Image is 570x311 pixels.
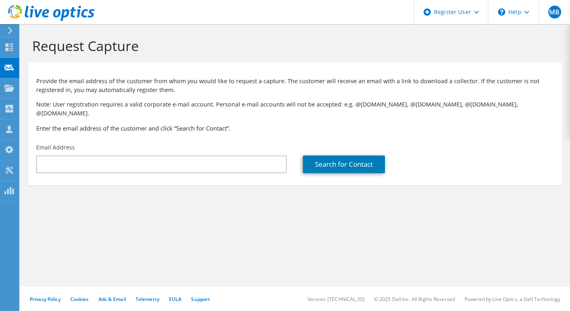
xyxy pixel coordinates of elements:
li: © 2025 Dell Inc. All Rights Reserved [374,296,455,303]
span: MB [548,6,561,18]
a: Search for Contact [303,155,385,173]
li: Version: [TECHNICAL_ID] [308,296,364,303]
p: Note: User registration requires a valid corporate e-mail account. Personal e-mail accounts will ... [36,100,554,118]
a: EULA [169,296,181,303]
svg: \n [498,8,505,16]
h3: Enter the email address of the customer and click “Search for Contact”. [36,124,554,133]
a: Cookies [70,296,89,303]
li: Powered by Live Optics, a Dell Technology [465,296,560,303]
a: Support [191,296,210,303]
a: Telemetry [136,296,159,303]
label: Email Address [36,143,75,151]
a: Privacy Policy [30,296,61,303]
a: Ads & Email [99,296,126,303]
p: Provide the email address of the customer from whom you would like to request a capture. The cust... [36,77,554,94]
h1: Request Capture [32,37,554,54]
